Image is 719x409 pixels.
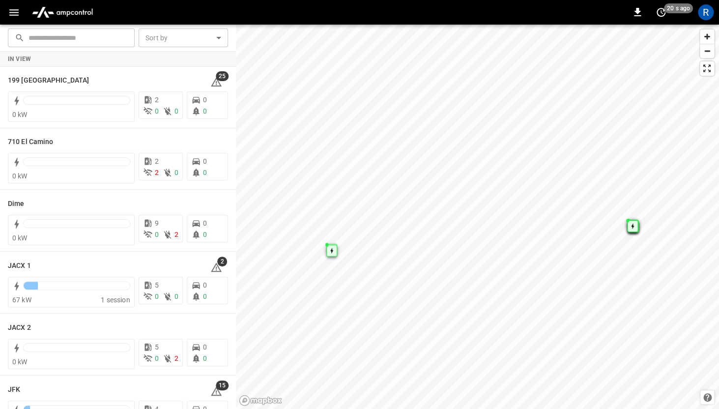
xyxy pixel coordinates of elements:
span: 20 s ago [664,3,693,13]
span: 0 [203,157,207,165]
img: ampcontrol.io logo [28,3,97,22]
span: 0 [174,169,178,176]
span: 1 session [101,296,130,304]
canvas: Map [236,25,719,409]
span: 0 kW [12,172,28,180]
button: Zoom out [700,44,714,58]
div: profile-icon [698,4,714,20]
h6: 199 Erie [8,75,89,86]
span: 2 [217,257,227,266]
h6: Dime [8,199,24,209]
span: 2 [155,96,159,104]
div: Map marker [326,245,337,257]
span: 2 [155,157,159,165]
button: Zoom in [700,29,714,44]
span: 2 [155,169,159,176]
span: 0 [155,231,159,238]
h6: JFK [8,384,20,395]
span: 0 kW [12,358,28,366]
span: 0 [203,354,207,362]
div: Map marker [628,220,638,232]
span: 0 [203,231,207,238]
span: 2 [174,354,178,362]
span: 0 [203,107,207,115]
span: 0 [174,292,178,300]
span: 9 [155,219,159,227]
span: 5 [155,343,159,351]
div: Map marker [326,244,337,256]
span: 67 kW [12,296,31,304]
span: 0 [203,169,207,176]
span: 0 [203,96,207,104]
h6: 710 El Camino [8,137,53,147]
span: 0 [203,292,207,300]
h6: JACX 1 [8,261,31,271]
span: 0 [155,354,159,362]
h6: JACX 2 [8,322,31,333]
div: Map marker [627,220,638,232]
span: 15 [216,380,229,390]
span: 25 [216,71,229,81]
span: 0 [174,107,178,115]
span: 0 [203,281,207,289]
span: 2 [174,231,178,238]
span: 0 [155,292,159,300]
strong: In View [8,56,31,62]
span: 0 kW [12,111,28,118]
span: 0 [203,219,207,227]
span: 5 [155,281,159,289]
a: Mapbox homepage [239,395,282,406]
span: 0 kW [12,234,28,242]
span: 0 [155,107,159,115]
button: set refresh interval [653,4,669,20]
span: 0 [203,343,207,351]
